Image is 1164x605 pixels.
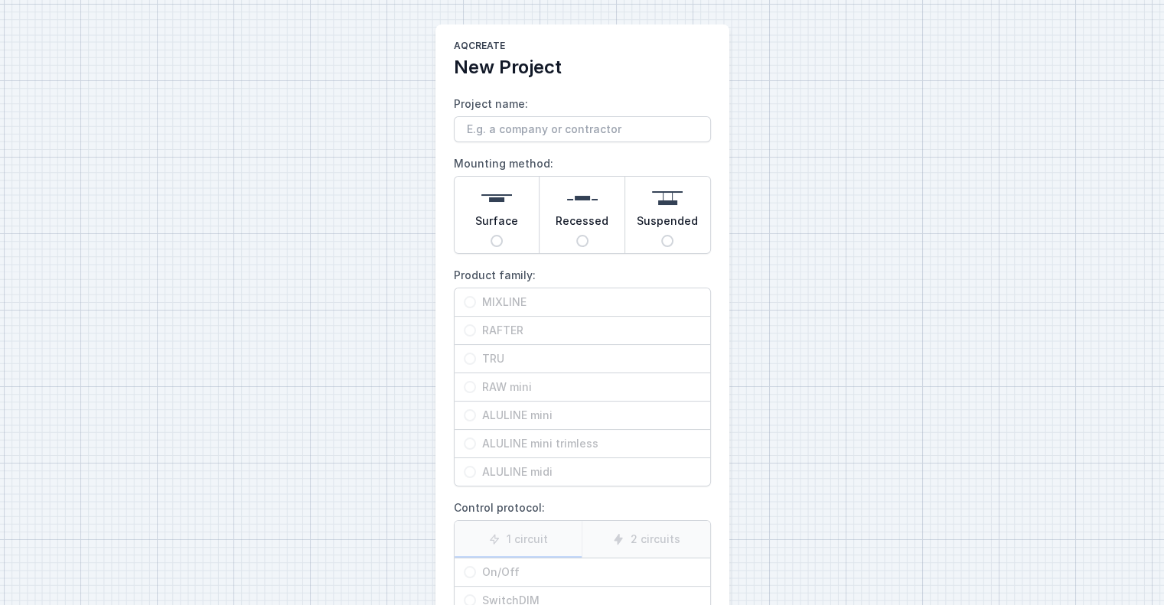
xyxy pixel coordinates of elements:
[491,235,503,247] input: Surface
[567,183,598,213] img: recessed.svg
[652,183,683,213] img: suspended.svg
[454,55,711,80] h2: New Project
[454,151,711,254] label: Mounting method:
[475,213,518,235] span: Surface
[454,263,711,486] label: Product family:
[481,183,512,213] img: surface.svg
[454,92,711,142] label: Project name:
[576,235,589,247] input: Recessed
[454,116,711,142] input: Project name:
[454,40,711,55] h1: AQcreate
[556,213,608,235] span: Recessed
[637,213,698,235] span: Suspended
[661,235,673,247] input: Suspended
